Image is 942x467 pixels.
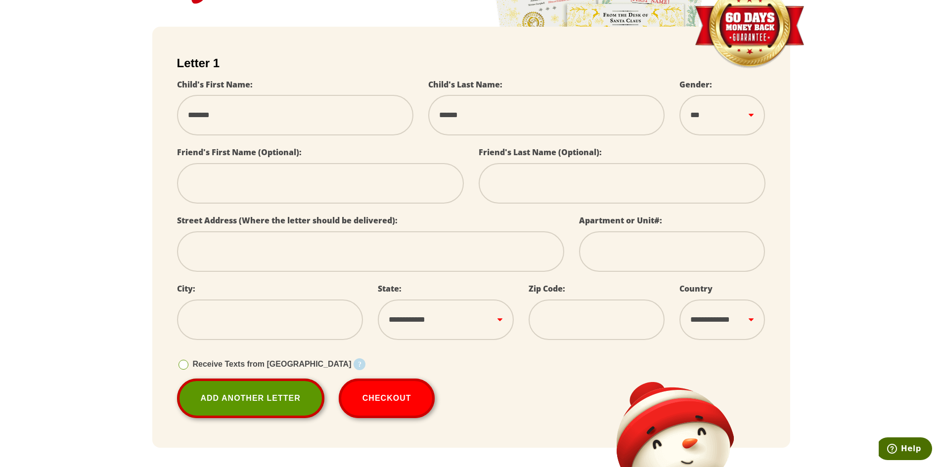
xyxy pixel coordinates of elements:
label: Child's Last Name: [428,79,502,90]
label: City: [177,283,195,294]
label: Friend's Last Name (Optional): [479,147,602,158]
h2: Letter 1 [177,56,765,70]
label: Zip Code: [529,283,565,294]
label: Child's First Name: [177,79,253,90]
label: Country [679,283,713,294]
iframe: Opens a widget where you can find more information [879,437,932,462]
label: Friend's First Name (Optional): [177,147,302,158]
label: Gender: [679,79,712,90]
label: State: [378,283,402,294]
a: Add Another Letter [177,379,324,418]
label: Street Address (Where the letter should be delivered): [177,215,398,226]
label: Apartment or Unit#: [579,215,662,226]
button: Checkout [339,379,435,418]
span: Receive Texts from [GEOGRAPHIC_DATA] [193,360,352,368]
